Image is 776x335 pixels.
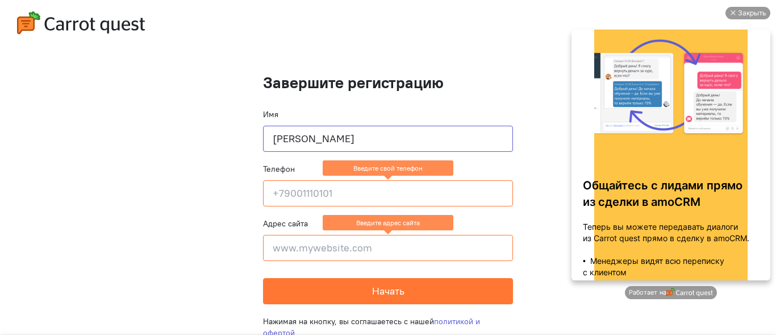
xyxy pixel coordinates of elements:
[323,215,453,230] ng-message: Введите адрес сайта
[636,11,693,34] button: Я согласен
[17,11,145,34] img: carrot-quest-logo.svg
[81,13,623,32] div: Мы используем cookies для улучшения работы сайта, анализа трафика и персонализации. Используя сай...
[263,163,295,175] label: Телефон
[17,267,193,278] p: с клиентом
[17,195,135,209] strong: из сделки в amoCRM
[372,284,404,297] span: Начать
[17,221,193,244] p: Теперь вы можете передавать диалоги из Carrot quest прямо в сделку в amoCRM.
[17,255,193,267] p: • Менеджеры видят всю переписку
[323,160,453,176] ng-message: Введите свой телефон
[141,179,177,192] strong: прямо
[59,286,151,299] a: Работает на
[582,23,601,31] a: здесь
[263,126,513,152] input: Ваше имя
[101,288,147,297] img: logo
[263,278,513,304] button: Начать
[17,278,193,289] p: • Можно продолжить общение прямо
[263,74,513,92] h1: Завершите регистрацию
[263,180,513,206] input: +79001110101
[263,218,308,229] label: Адрес сайта
[63,288,100,297] span: Работает на
[263,235,513,261] input: www.mywebsite.com
[17,179,137,192] strong: Общайтесь с лидами
[646,16,683,28] span: Я согласен
[172,7,201,19] div: Закрыть
[263,109,278,120] label: Имя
